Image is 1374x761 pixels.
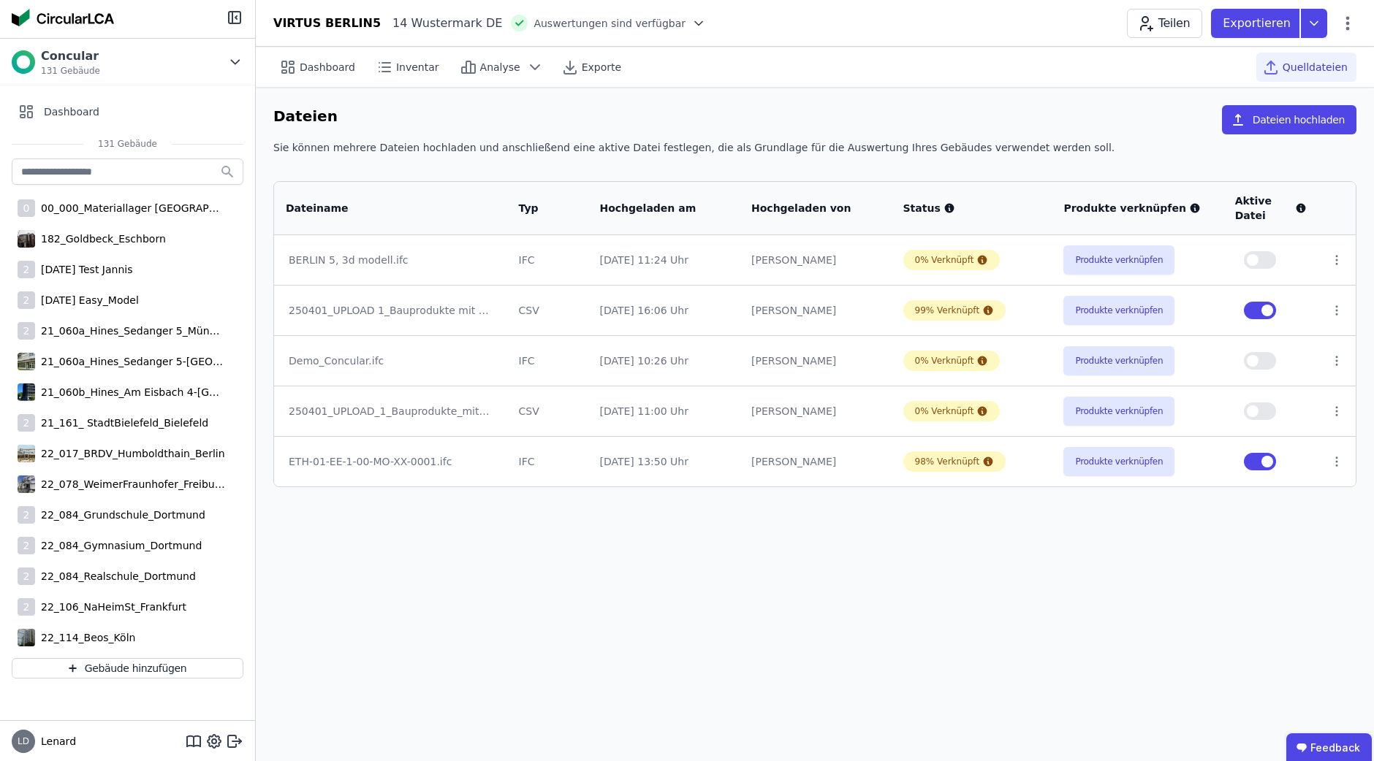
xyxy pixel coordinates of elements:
[289,303,493,318] div: 250401_UPLOAD 1_Bauprodukte mit allen Infos + EPDs_update(1).xlsx
[35,293,139,307] div: [DATE] Easy_Model
[35,324,225,338] div: 21_060a_Hines_Sedanger 5_München
[18,626,35,649] img: 22_114_Beos_Köln
[1223,15,1294,32] p: Exportieren
[1222,105,1356,134] button: Dateien hochladen
[1063,201,1211,215] div: Produkte verknüpfen
[519,454,577,469] div: IFC
[35,446,225,461] div: 22_017_BRDV_Humboldthain_Berlin
[35,600,186,614] div: 22_106_NaHeimSt_Frankfurt
[599,404,728,418] div: [DATE] 11:00 Uhr
[41,65,100,77] span: 131 Gebäude
[286,201,477,215] div: Dateiname
[1063,447,1174,476] button: Produkte verknüpfen
[480,60,520,74] span: Analyse
[519,253,577,267] div: IFC
[289,353,493,368] div: Demo_Concular.ifc
[751,253,880,267] div: [PERSON_NAME]
[35,232,166,246] div: 182_Goldbeck_Eschborn
[18,199,35,217] div: 0
[599,201,710,215] div: Hochgeladen am
[599,253,728,267] div: [DATE] 11:24 Uhr
[751,404,880,418] div: [PERSON_NAME]
[599,303,728,318] div: [DATE] 16:06 Uhr
[83,138,172,150] span: 131 Gebäude
[519,201,559,215] div: Typ
[18,537,35,554] div: 2
[1127,9,1202,38] button: Teilen
[44,104,99,119] span: Dashboard
[18,737,29,746] span: LD
[35,630,135,645] div: 22_114_Beos_Köln
[1235,194,1307,223] div: Aktive Datei
[582,60,621,74] span: Exporte
[1283,60,1348,74] span: Quelldateien
[273,15,381,32] div: VIRTUS BERLIN5
[273,105,338,129] h6: Dateien
[381,15,502,32] div: 14 Wustermark DE
[35,538,202,553] div: 22_084_Gymnasium_Dortmund
[599,454,728,469] div: [DATE] 13:50 Uhr
[35,508,205,522] div: 22_084_Grundschule_Dortmund
[915,355,974,367] div: 0% Verknüpft
[35,385,225,399] div: 21_060b_Hines_Am Eisbach 4-[GEOGRAPHIC_DATA]
[1063,397,1174,426] button: Produkte verknüpfen
[751,353,880,368] div: [PERSON_NAME]
[18,414,35,432] div: 2
[396,60,439,74] span: Inventar
[289,454,493,469] div: ETH-01-EE-1-00-MO-XX-0001.ifc
[289,404,493,418] div: 250401_UPLOAD_1_Bauprodukte_mit_allen_Infos__EPDs_update.xlsx
[519,303,577,318] div: CSV
[273,140,1356,167] div: Sie können mehrere Dateien hochladen und anschließend eine aktive Datei festlegen, die als Grundl...
[534,16,686,31] span: Auswertungen sind verfügbar
[18,506,35,524] div: 2
[18,473,35,496] img: 22_078_WeimerFraunhofer_Freiburg
[18,291,35,309] div: 2
[915,405,974,417] div: 0% Verknüpft
[915,305,980,316] div: 99% Verknüpft
[300,60,355,74] span: Dashboard
[12,9,114,26] img: Concular
[1063,346,1174,375] button: Produkte verknüpfen
[18,350,35,373] img: 21_060a_Hines_Sedanger 5-München
[35,569,196,584] div: 22_084_Realschule_Dortmund
[18,227,35,251] img: 182_Goldbeck_Eschborn
[35,201,225,215] div: 00_000_Materiallager [GEOGRAPHIC_DATA]
[18,598,35,616] div: 2
[35,262,132,277] div: [DATE] Test Jannis
[18,567,35,585] div: 2
[12,658,243,678] button: Gebäude hinzufügen
[915,456,980,467] div: 98% Verknüpft
[519,404,577,418] div: CSV
[519,353,577,368] div: IFC
[1063,245,1174,275] button: Produkte verknüpfen
[903,201,1041,215] div: Status
[751,303,880,318] div: [PERSON_NAME]
[751,454,880,469] div: [PERSON_NAME]
[41,47,100,65] div: Concular
[18,322,35,340] div: 2
[289,253,493,267] div: BERLIN 5, 3d modell.ifc
[18,380,35,404] img: 21_060b_Hines_Am Eisbach 4-München
[12,50,35,74] img: Concular
[35,354,225,369] div: 21_060a_Hines_Sedanger 5-[GEOGRAPHIC_DATA]
[18,442,35,465] img: 22_017_BRDV_Humboldthain_Berlin
[751,201,862,215] div: Hochgeladen von
[35,734,76,749] span: Lenard
[1063,296,1174,325] button: Produkte verknüpfen
[35,416,208,430] div: 21_161_ StadtBielefeld_Bielefeld
[915,254,974,266] div: 0% Verknüpft
[35,477,225,492] div: 22_078_WeimerFraunhofer_Freiburg
[18,261,35,278] div: 2
[599,353,728,368] div: [DATE] 10:26 Uhr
